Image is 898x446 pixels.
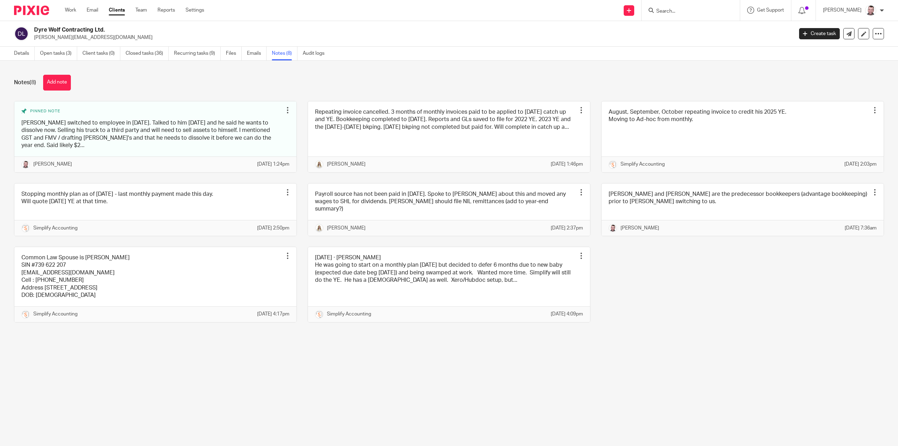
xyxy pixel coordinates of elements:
[21,108,282,114] div: Pinned note
[14,6,49,15] img: Pixie
[327,161,366,168] p: [PERSON_NAME]
[315,224,323,232] img: Headshot%2011-2024%20white%20background%20square%202.JPG
[551,225,583,232] p: [DATE] 2:37pm
[40,47,77,60] a: Open tasks (3)
[315,160,323,169] img: Headshot%2011-2024%20white%20background%20square%202.JPG
[609,160,617,169] img: Screenshot%202023-11-29%20141159.png
[14,26,29,41] img: svg%3E
[186,7,204,14] a: Settings
[43,75,71,91] button: Add note
[865,5,876,16] img: Shawn%20Headshot%2011-2020%20Cropped%20Resized2.jpg
[21,224,30,232] img: Screenshot%202023-11-29%20141159.png
[14,79,36,86] h1: Notes
[21,310,30,319] img: Screenshot%202023-11-29%20141159.png
[327,311,371,318] p: Simplify Accounting
[34,34,789,41] p: [PERSON_NAME][EMAIL_ADDRESS][DOMAIN_NAME]
[551,311,583,318] p: [DATE] 4:09pm
[82,47,120,60] a: Client tasks (0)
[656,8,719,15] input: Search
[247,47,267,60] a: Emails
[21,160,30,169] img: Shawn%20Headshot%2011-2020%20Cropped%20Resized2.jpg
[315,310,323,319] img: Screenshot%202023-11-29%20141159.png
[551,161,583,168] p: [DATE] 1:46pm
[226,47,242,60] a: Files
[844,161,877,168] p: [DATE] 2:03pm
[29,80,36,85] span: (8)
[858,28,869,39] a: Edit client
[757,8,784,13] span: Get Support
[843,28,855,39] a: Send new email
[158,7,175,14] a: Reports
[257,311,289,318] p: [DATE] 4:17pm
[109,7,125,14] a: Clients
[126,47,169,60] a: Closed tasks (36)
[621,225,659,232] p: [PERSON_NAME]
[65,7,76,14] a: Work
[257,225,289,232] p: [DATE] 2:50pm
[14,47,35,60] a: Details
[174,47,221,60] a: Recurring tasks (9)
[33,311,78,318] p: Simplify Accounting
[609,224,617,232] img: Shawn%20Headshot%2011-2020%20Cropped%20Resized2.jpg
[87,7,98,14] a: Email
[272,47,297,60] a: Notes (8)
[621,161,665,168] p: Simplify Accounting
[845,225,877,232] p: [DATE] 7:36am
[799,28,840,39] a: Create task
[823,7,862,14] p: [PERSON_NAME]
[135,7,147,14] a: Team
[34,26,638,34] h2: Dyre Wolf Contracting Ltd.
[303,47,330,60] a: Audit logs
[33,161,72,168] p: [PERSON_NAME]
[257,161,289,168] p: [DATE] 1:24pm
[327,225,366,232] p: [PERSON_NAME]
[33,225,78,232] p: Simplify Accounting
